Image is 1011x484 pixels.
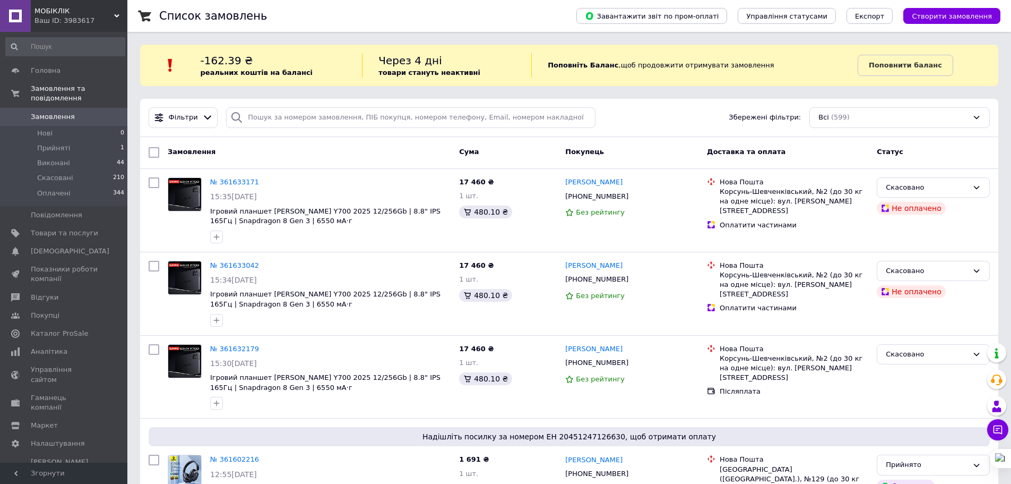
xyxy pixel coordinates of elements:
img: :exclamation: [162,57,178,73]
span: 1 [120,143,124,153]
span: Скасовані [37,173,73,183]
div: Нова Пошта [720,344,868,354]
span: Всі [818,113,829,123]
span: [DEMOGRAPHIC_DATA] [31,247,109,256]
img: Фото товару [168,345,201,378]
span: Завантажити звіт по пром-оплаті [585,11,719,21]
span: Каталог ProSale [31,329,88,338]
div: Оплатити частинами [720,303,868,313]
span: 210 [113,173,124,183]
span: Управління сайтом [31,365,98,384]
div: Оплатити частинами [720,220,868,230]
span: Налаштування [31,439,85,448]
span: Фільтри [169,113,198,123]
div: 480.10 ₴ [459,206,512,218]
a: Ігровий планшет [PERSON_NAME] Y700 2025 12/256Gb | 8.8" IPS 165Гц | Snapdragon 8 Gen 3 | 6550 мА·г [210,290,440,308]
span: Виконані [37,158,70,168]
span: (599) [831,113,850,121]
span: Управління статусами [746,12,827,20]
button: Управління статусами [738,8,836,24]
span: Статус [877,148,903,156]
input: Пошук за номером замовлення, ПІБ покупця, номером телефону, Email, номером накладної [226,107,595,128]
span: Прийняті [37,143,70,153]
div: Нова Пошта [720,177,868,187]
h1: Список замовлень [159,10,267,22]
span: Гаманець компанії [31,393,98,412]
span: Показники роботи компанії [31,265,98,284]
b: товари стануть неактивні [378,69,480,77]
span: Замовлення [168,148,215,156]
span: 15:34[DATE] [210,276,257,284]
a: Фото товару [168,177,202,211]
span: Доставка та оплата [707,148,785,156]
span: Замовлення та повідомлення [31,84,127,103]
a: [PERSON_NAME] [565,455,623,465]
div: Нова Пошта [720,455,868,464]
button: Завантажити звіт по пром-оплаті [576,8,727,24]
span: 344 [113,189,124,198]
span: Покупці [31,311,59,320]
span: 1 шт. [459,359,478,367]
div: Не оплачено [877,202,945,215]
b: Поповніть Баланс [548,61,618,69]
span: 12:55[DATE] [210,470,257,479]
div: Скасовано [886,182,968,193]
span: Покупець [565,148,604,156]
span: Повідомлення [31,210,82,220]
span: Без рейтингу [576,208,625,216]
div: Скасовано [886,349,968,360]
span: Аналітика [31,347,67,356]
span: 0 [120,129,124,138]
a: Поповнити баланс [858,55,953,76]
button: Чат з покупцем [987,419,1008,440]
span: Без рейтингу [576,292,625,300]
span: Створити замовлення [912,12,992,20]
a: [PERSON_NAME] [565,344,623,354]
span: Через 4 дні [378,54,442,67]
img: Фото товару [168,178,201,211]
span: Оплачені [37,189,71,198]
img: Фото товару [168,261,201,294]
span: 17 460 ₴ [459,345,494,353]
span: Ігровий планшет [PERSON_NAME] Y700 2025 12/256Gb | 8.8" IPS 165Гц | Snapdragon 8 Gen 3 | 6550 мА·г [210,207,440,225]
span: Відгуки [31,293,58,302]
span: -162.39 ₴ [201,54,253,67]
div: 480.10 ₴ [459,289,512,302]
button: Створити замовлення [903,8,1000,24]
b: Поповнити баланс [869,61,942,69]
div: Корсунь-Шевченківський, №2 (до 30 кг на одне місце): вул. [PERSON_NAME][STREET_ADDRESS] [720,354,868,383]
div: , щоб продовжити отримувати замовлення [531,53,858,78]
div: Післяплата [720,387,868,396]
span: Збережені фільтри: [729,113,801,123]
span: 44 [117,158,124,168]
a: № 361633042 [210,261,259,269]
span: Надішліть посилку за номером ЕН 20451247126630, щоб отримати оплату [153,431,986,442]
span: 1 691 ₴ [459,455,489,463]
div: Прийнято [886,460,968,471]
a: № 361633171 [210,178,259,186]
a: № 361632179 [210,345,259,353]
span: Товари та послуги [31,228,98,238]
a: [PERSON_NAME] [565,177,623,188]
a: [PERSON_NAME] [565,261,623,271]
span: Cума [459,148,479,156]
div: [PHONE_NUMBER] [563,467,630,481]
a: Ігровий планшет [PERSON_NAME] Y700 2025 12/256Gb | 8.8" IPS 165Гц | Snapdragon 8 Gen 3 | 6550 мА·г [210,373,440,392]
span: Маркет [31,421,58,430]
a: № 361602216 [210,455,259,463]
span: 1 шт. [459,470,478,478]
span: Без рейтингу [576,375,625,383]
span: 15:30[DATE] [210,359,257,368]
span: 1 шт. [459,192,478,200]
a: Створити замовлення [893,12,1000,20]
div: 480.10 ₴ [459,372,512,385]
a: Фото товару [168,344,202,378]
div: Не оплачено [877,285,945,298]
div: Ваш ID: 3983617 [34,16,127,26]
span: Експорт [855,12,885,20]
span: 1 шт. [459,275,478,283]
span: Замовлення [31,112,75,122]
div: Корсунь-Шевченківський, №2 (до 30 кг на одне місце): вул. [PERSON_NAME][STREET_ADDRESS] [720,187,868,216]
